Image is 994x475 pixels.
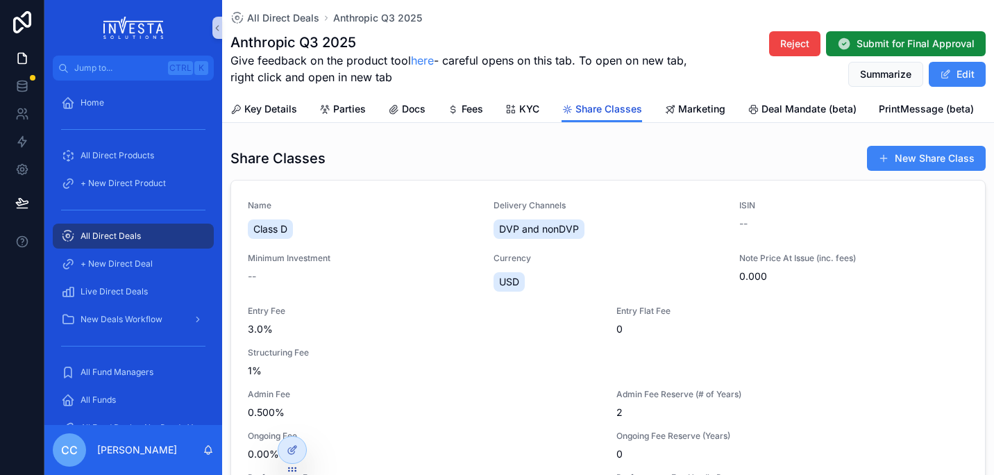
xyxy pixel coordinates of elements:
h1: Share Classes [230,149,326,168]
a: Home [53,90,214,115]
a: Live Direct Deals [53,279,214,304]
img: App logo [103,17,164,39]
a: + New Direct Product [53,171,214,196]
span: USD [499,275,519,289]
span: Key Details [244,102,297,116]
span: Delivery Channels [494,200,723,211]
a: + New Direct Deal [53,251,214,276]
button: New Share Class [867,146,986,171]
button: Jump to...CtrlK [53,56,214,81]
a: All Direct Deals [53,224,214,249]
span: All Fund Deals - Not Ready Yet [81,422,200,433]
span: + New Direct Product [81,178,166,189]
p: [PERSON_NAME] [97,443,177,457]
span: Home [81,97,104,108]
span: Fees [462,102,483,116]
span: 0.500% [248,406,600,419]
span: Jump to... [74,62,162,74]
span: 0.00% [248,447,600,461]
span: K [196,62,207,74]
a: here [411,53,434,67]
a: All Fund Managers [53,360,214,385]
a: Deal Mandate (beta) [748,97,857,124]
span: 2 [616,406,968,419]
span: CC [61,442,78,458]
span: Structuring Fee [248,347,968,358]
a: KYC [505,97,539,124]
span: Ongoing Fee Reserve (Years) [616,431,968,442]
span: Parties [333,102,366,116]
span: Deal Mandate (beta) [761,102,857,116]
span: 0 [616,322,968,336]
span: Share Classes [575,102,642,116]
span: All Direct Deals [247,11,319,25]
span: Name [248,200,477,211]
span: Docs [402,102,426,116]
span: Admin Fee [248,389,600,400]
a: Share Classes [562,97,642,123]
h1: Anthropic Q3 2025 [230,33,702,52]
span: Minimum Investment [248,253,477,264]
a: PrintMessage (beta) [879,97,974,124]
span: New Deals Workflow [81,314,162,325]
span: 3.0% [248,322,600,336]
span: 0 [616,447,968,461]
button: Edit [929,62,986,87]
a: New Deals Workflow [53,307,214,332]
a: All Direct Products [53,143,214,168]
button: Submit for Final Approval [826,31,986,56]
span: PrintMessage (beta) [879,102,974,116]
a: All Fund Deals - Not Ready Yet [53,415,214,440]
span: ISIN [739,200,968,211]
span: All Funds [81,394,116,406]
span: DVP and nonDVP [499,222,579,236]
span: Note Price At Issue (inc. fees) [739,253,968,264]
span: Give feedback on the product tool - careful opens on this tab. To open on new tab, right click an... [230,52,702,85]
span: 0.000 [739,269,968,283]
span: Entry Flat Fee [616,306,968,317]
span: 1% [248,364,968,378]
button: Summarize [848,62,923,87]
span: Submit for Final Approval [857,37,975,51]
span: All Direct Deals [81,231,141,242]
a: Anthropic Q3 2025 [333,11,422,25]
a: All Funds [53,387,214,412]
span: All Direct Products [81,150,154,161]
span: Reject [780,37,809,51]
span: Live Direct Deals [81,286,148,297]
a: Fees [448,97,483,124]
span: Ctrl [168,61,193,75]
a: Parties [319,97,366,124]
a: Marketing [664,97,725,124]
span: Summarize [860,67,911,81]
a: Key Details [230,97,297,124]
span: Marketing [678,102,725,116]
span: Entry Fee [248,306,600,317]
div: scrollable content [44,81,222,425]
span: Class D [253,222,287,236]
a: Docs [388,97,426,124]
span: All Fund Managers [81,367,153,378]
span: Currency [494,253,723,264]
span: Ongoing Fee [248,431,600,442]
span: KYC [519,102,539,116]
span: -- [248,269,256,283]
span: + New Direct Deal [81,258,153,269]
span: -- [739,217,748,231]
a: All Direct Deals [230,11,319,25]
span: Admin Fee Reserve (# of Years) [616,389,968,400]
button: Reject [769,31,820,56]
